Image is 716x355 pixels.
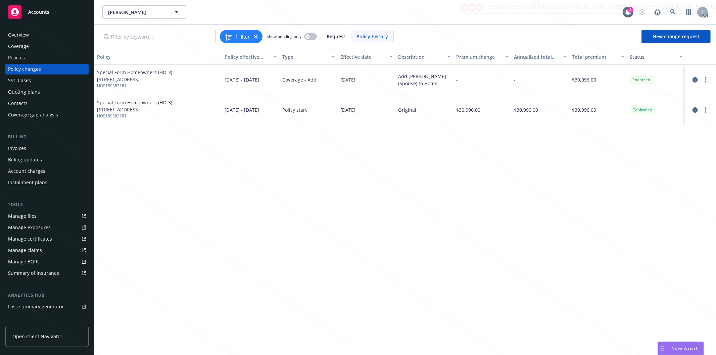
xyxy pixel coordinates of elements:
div: Total premium [572,53,617,60]
span: [DATE] - [DATE] [225,76,259,83]
a: Coverage gap analysis [5,109,89,120]
div: 4 [627,7,633,13]
div: Policy effective dates [225,53,270,60]
div: Policy [97,53,219,60]
div: Installment plans [8,177,47,188]
a: Manage exposures [5,222,89,233]
div: Account charges [8,166,45,176]
div: Invoices [8,143,26,154]
div: Overview [8,30,29,40]
span: $30,996.00 [572,76,596,83]
a: Policy changes [5,64,89,74]
div: Annualized total premium change [514,53,559,60]
a: Search [666,5,680,19]
div: Add [PERSON_NAME] (Spouse) to Home [398,73,451,87]
div: Status [630,53,675,60]
div: Premium change [456,53,502,60]
a: Coverage [5,41,89,52]
span: $30,996.00 [456,106,480,113]
a: Accounts [5,3,89,21]
a: Manage BORs [5,256,89,267]
div: Summary of insurance [8,268,59,278]
a: more [702,76,710,84]
div: Manage claims [8,245,42,256]
span: - [514,76,516,83]
span: Endorsed [632,77,650,83]
div: Original [398,106,416,113]
a: Quoting plans [5,87,89,97]
button: Premium change [454,49,512,65]
span: HOS1893831R1 [97,113,219,119]
button: Annualized total premium change [511,49,569,65]
div: Coverage [8,41,29,52]
div: Effective date [340,53,386,60]
a: Billing updates [5,154,89,165]
a: Manage claims [5,245,89,256]
span: [PERSON_NAME] [108,9,166,16]
span: Special Form Homeowners (HO-3) - [STREET_ADDRESS] [97,99,219,113]
a: Overview [5,30,89,40]
span: [DATE] [340,106,355,113]
div: Drag to move [658,342,666,355]
button: Description [395,49,454,65]
span: [DATE] [340,76,355,83]
span: Policy start [282,106,307,113]
span: $30,996.00 [514,106,538,113]
span: 1 filter [235,33,250,40]
button: Policy effective dates [222,49,280,65]
span: $30,996.00 [572,106,596,113]
a: Loss summary generator [5,301,89,312]
a: Switch app [682,5,695,19]
a: Installment plans [5,177,89,188]
a: Report a Bug [651,5,664,19]
div: SSC Cases [8,75,31,86]
span: - [456,76,458,83]
a: Manage files [5,211,89,221]
a: Manage certificates [5,234,89,244]
div: Billing [5,134,89,140]
div: Billing updates [8,154,42,165]
span: Special Form Homeowners (HO-3) - [STREET_ADDRESS] [97,69,219,83]
span: [DATE] - [DATE] [225,106,259,113]
div: Policy changes [8,64,41,74]
div: Policies [8,52,25,63]
button: Total premium [569,49,627,65]
span: Policy history [356,33,388,40]
a: SSC Cases [5,75,89,86]
a: Start snowing [635,5,649,19]
a: New change request [641,30,711,43]
div: Tools [5,201,89,208]
a: Invoices [5,143,89,154]
button: Effective date [338,49,396,65]
span: Accounts [28,9,49,15]
span: New change request [653,33,700,40]
button: Policy [94,49,222,65]
button: Status [627,49,685,65]
a: Summary of insurance [5,268,89,278]
span: Coverage - Add [282,76,317,83]
a: Contacts [5,98,89,109]
span: HOS1893831R1 [97,83,219,89]
a: Policies [5,52,89,63]
button: Nova Assist [658,342,704,355]
div: Contacts [8,98,28,109]
div: Manage files [8,211,37,221]
a: more [702,106,710,114]
div: Coverage gap analysis [8,109,58,120]
span: Open Client Navigator [12,333,62,340]
a: Account charges [5,166,89,176]
div: Quoting plans [8,87,40,97]
span: Request [327,33,345,40]
button: [PERSON_NAME] [102,5,186,19]
span: Show pending only [267,34,301,39]
div: Manage BORs [8,256,40,267]
a: circleInformation [691,106,699,114]
div: Analytics hub [5,292,89,299]
div: Manage exposures [8,222,51,233]
button: Type [280,49,338,65]
div: Loss summary generator [8,301,64,312]
input: Filter by keyword... [100,30,216,43]
div: Description [398,53,443,60]
a: circleInformation [691,76,699,84]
